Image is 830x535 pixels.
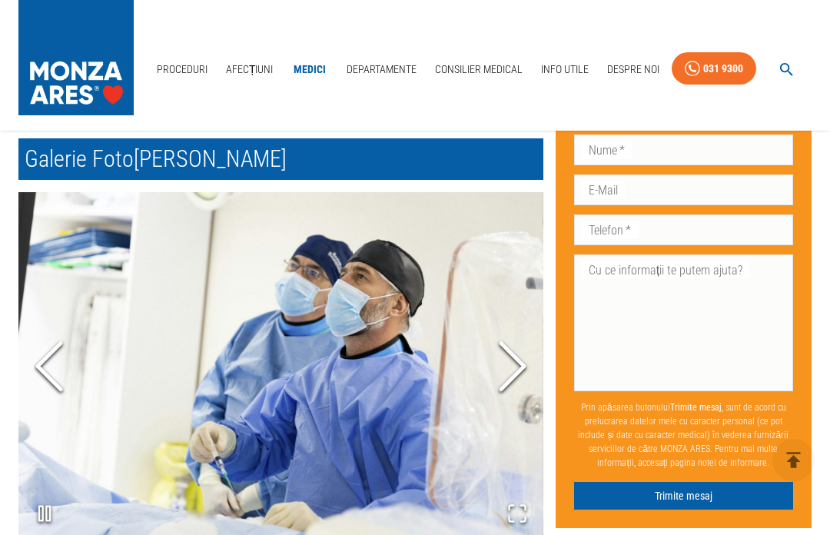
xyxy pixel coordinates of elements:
[18,138,543,180] h2: Galerie Foto [PERSON_NAME]
[535,54,595,85] a: Info Utile
[482,281,543,453] button: Next Slide
[574,394,793,475] p: Prin apăsarea butonului , sunt de acord cu prelucrarea datelor mele cu caracter personal (ce pot ...
[285,54,334,85] a: Medici
[601,54,666,85] a: Despre Noi
[574,481,793,510] button: Trimite mesaj
[670,401,722,412] b: Trimite mesaj
[340,54,423,85] a: Departamente
[772,439,815,481] button: delete
[703,59,743,78] div: 031 9300
[151,54,214,85] a: Proceduri
[220,54,280,85] a: Afecțiuni
[672,52,756,85] a: 031 9300
[18,281,80,453] button: Previous Slide
[429,54,529,85] a: Consilier Medical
